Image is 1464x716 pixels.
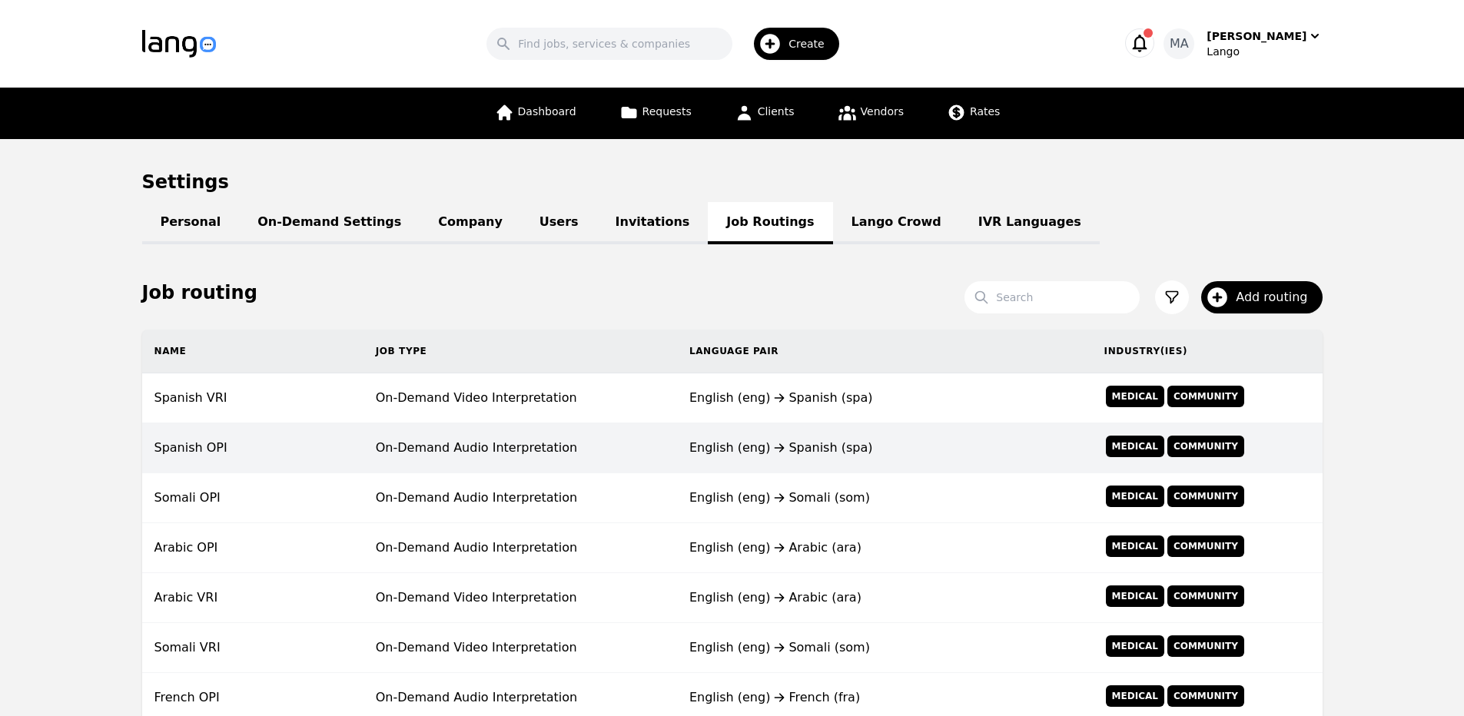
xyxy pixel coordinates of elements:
a: Vendors [828,88,913,139]
button: MA[PERSON_NAME]Lango [1164,28,1322,59]
th: Job Type [364,330,677,373]
span: Medical [1106,535,1164,557]
span: Vendors [861,105,904,118]
span: Medical [1106,585,1164,607]
span: Community [1167,535,1244,557]
div: English (eng) Somali (som) [689,489,1080,507]
td: Somali OPI [142,473,364,523]
a: IVR Languages [960,202,1100,244]
div: English (eng) Arabic (ara) [689,539,1080,557]
div: English (eng) Arabic (ara) [689,588,1080,607]
td: On-Demand Video Interpretation [364,373,677,423]
a: Invitations [597,202,709,244]
span: Community [1167,436,1244,457]
span: MA [1170,35,1189,53]
a: Dashboard [486,88,586,139]
td: On-Demand Video Interpretation [364,573,677,623]
th: Name [142,330,364,373]
span: Add routing [1236,288,1318,307]
span: Community [1167,386,1244,407]
span: Community [1167,585,1244,607]
button: Create [732,22,848,66]
a: Clients [725,88,804,139]
span: Medical [1106,635,1164,657]
span: Requests [642,105,692,118]
span: Medical [1106,436,1164,457]
div: English (eng) Spanish (spa) [689,439,1080,457]
span: Medical [1106,486,1164,507]
div: English (eng) Somali (som) [689,638,1080,657]
button: Filter [1155,280,1189,314]
a: Company [420,202,520,244]
span: Medical [1106,386,1164,407]
span: Clients [758,105,795,118]
th: Industry(ies) [1092,330,1323,373]
span: Medical [1106,685,1164,707]
span: Community [1167,635,1244,657]
a: Users [521,202,597,244]
a: Requests [610,88,701,139]
a: Rates [938,88,1009,139]
span: Rates [970,105,1000,118]
span: Create [788,36,835,51]
th: Language Pair [677,330,1092,373]
div: English (eng) Spanish (spa) [689,389,1080,407]
div: Lango [1207,44,1322,59]
button: Add routing [1201,281,1322,313]
td: Arabic OPI [142,523,364,573]
td: On-Demand Video Interpretation [364,623,677,673]
span: Dashboard [518,105,576,118]
div: English (eng) French (fra) [689,688,1080,707]
td: Spanish VRI [142,373,364,423]
a: Personal [142,202,240,244]
td: On-Demand Audio Interpretation [364,473,677,523]
span: Community [1167,685,1244,707]
span: Community [1167,486,1244,507]
h1: Settings [142,170,1323,194]
a: On-Demand Settings [239,202,420,244]
td: On-Demand Audio Interpretation [364,423,677,473]
input: Search [964,281,1140,313]
td: Spanish OPI [142,423,364,473]
td: On-Demand Audio Interpretation [364,523,677,573]
div: [PERSON_NAME] [1207,28,1306,44]
h1: Job routing [142,280,257,305]
a: Lango Crowd [833,202,960,244]
img: Logo [142,30,216,58]
td: Arabic VRI [142,573,364,623]
td: Somali VRI [142,623,364,673]
input: Find jobs, services & companies [486,28,732,60]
